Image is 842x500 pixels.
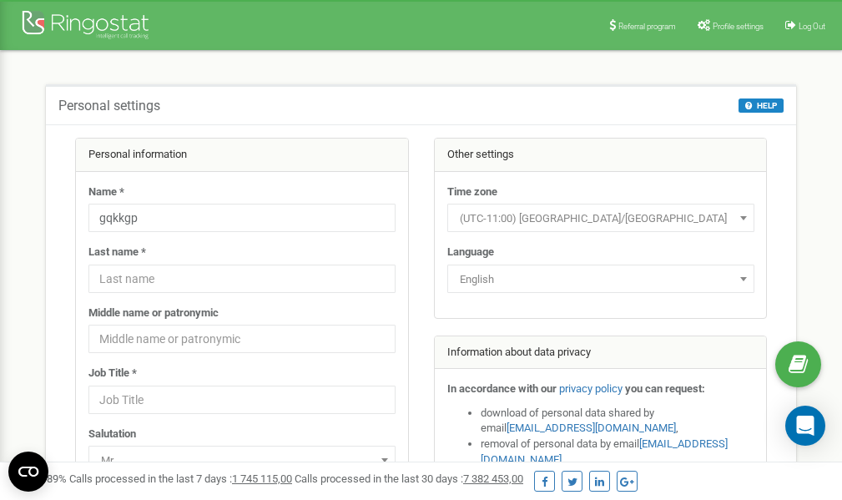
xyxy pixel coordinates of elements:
[435,139,767,172] div: Other settings
[481,437,754,467] li: removal of personal data by email ,
[232,472,292,485] u: 1 745 115,00
[88,245,146,260] label: Last name *
[447,382,557,395] strong: In accordance with our
[295,472,523,485] span: Calls processed in the last 30 days :
[453,207,749,230] span: (UTC-11:00) Pacific/Midway
[447,245,494,260] label: Language
[453,268,749,291] span: English
[8,452,48,492] button: Open CMP widget
[618,22,676,31] span: Referral program
[507,422,676,434] a: [EMAIL_ADDRESS][DOMAIN_NAME]
[559,382,623,395] a: privacy policy
[447,184,497,200] label: Time zone
[625,382,705,395] strong: you can request:
[69,472,292,485] span: Calls processed in the last 7 days :
[739,98,784,113] button: HELP
[799,22,825,31] span: Log Out
[447,265,754,293] span: English
[463,472,523,485] u: 7 382 453,00
[481,406,754,437] li: download of personal data shared by email ,
[88,386,396,414] input: Job Title
[88,306,219,321] label: Middle name or patronymic
[88,265,396,293] input: Last name
[88,446,396,474] span: Mr.
[713,22,764,31] span: Profile settings
[88,204,396,232] input: Name
[435,336,767,370] div: Information about data privacy
[447,204,754,232] span: (UTC-11:00) Pacific/Midway
[94,449,390,472] span: Mr.
[88,325,396,353] input: Middle name or patronymic
[88,184,124,200] label: Name *
[58,98,160,114] h5: Personal settings
[88,427,136,442] label: Salutation
[88,366,137,381] label: Job Title *
[76,139,408,172] div: Personal information
[785,406,825,446] div: Open Intercom Messenger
